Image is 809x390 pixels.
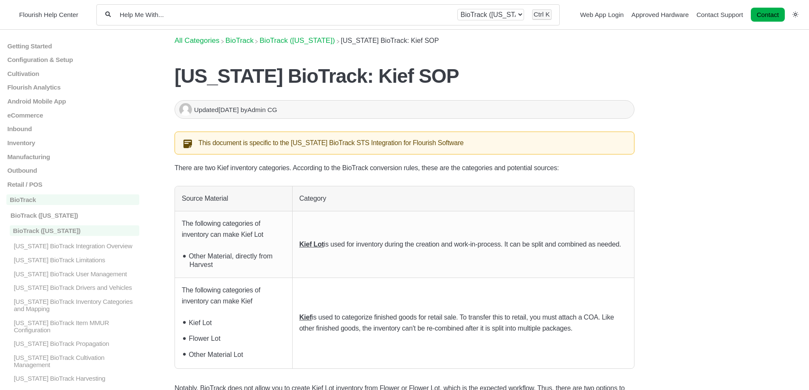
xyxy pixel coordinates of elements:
[6,98,139,105] a: Android Mobile App
[299,241,324,248] strong: Kief Lot
[6,194,139,205] a: BioTrack
[6,112,139,119] a: eCommerce
[299,239,627,250] p: is used for inventory during the creation and work-in-process. It can be split and combined as ne...
[751,8,785,22] a: Contact
[749,9,787,21] li: Contact desktop
[341,37,439,44] span: [US_STATE] BioTrack: Kief SOP
[6,298,139,312] a: [US_STATE] BioTrack Inventory Categories and Mapping
[6,211,139,219] a: BioTrack ([US_STATE])
[13,298,139,312] p: [US_STATE] BioTrack Inventory Categories and Mapping
[13,319,139,333] p: [US_STATE] BioTrack Item MMUR Configuration
[6,139,139,146] a: Inventory
[6,242,139,250] a: [US_STATE] BioTrack Integration Overview
[6,56,139,63] a: Configuration & Setup
[259,36,335,45] a: BioTrack (Florida)
[226,36,254,45] a: BioTrack
[119,11,449,19] input: Help Me With...
[13,340,139,347] p: [US_STATE] BioTrack Propagation
[696,11,743,18] a: Contact Support navigation item
[6,256,139,264] a: [US_STATE] BioTrack Limitations
[13,270,139,278] p: [US_STATE] BioTrack User Management
[186,330,285,346] li: Flower Lot
[6,375,139,382] a: [US_STATE] BioTrack Harvesting
[240,106,277,113] span: by
[10,211,139,219] p: BioTrack ([US_STATE])
[194,106,240,113] span: Updated
[6,340,139,347] a: [US_STATE] BioTrack Propagation
[10,225,139,236] p: BioTrack ([US_STATE])
[259,36,335,45] span: ​BioTrack ([US_STATE])
[186,345,285,362] li: Other Material Lot
[6,84,139,91] a: Flourish Analytics
[631,11,689,18] a: Approved Hardware navigation item
[6,42,139,49] a: Getting Started
[182,285,285,307] p: The following categories of inventory can make Kief
[580,11,624,18] a: Web App Login navigation item
[13,256,139,264] p: [US_STATE] BioTrack Limitations
[186,247,285,271] li: Other Material, directly from Harvest
[182,193,285,204] p: Source Material
[6,70,139,77] a: Cultivation
[6,181,139,188] a: Retail / POS
[6,284,139,291] a: [US_STATE] BioTrack Drivers and Vehicles
[13,284,139,291] p: [US_STATE] BioTrack Drivers and Vehicles
[6,167,139,174] a: Outbound
[19,11,78,18] span: Flourish Help Center
[175,163,634,174] p: There are two Kief inventory categories. According to the BioTrack conversion rules, these are th...
[248,106,277,113] span: Admin CG
[226,36,254,45] span: ​BioTrack
[175,36,220,45] a: Breadcrumb link to All Categories
[534,11,544,18] kbd: Ctrl
[6,354,139,368] a: [US_STATE] BioTrack Cultivation Management
[11,9,15,20] img: Flourish Help Center Logo
[175,36,220,45] span: All Categories
[175,65,634,87] h1: [US_STATE] BioTrack: Kief SOP
[175,132,634,154] div: This document is specific to the [US_STATE] BioTrack STS Integration for Flourish Software
[186,314,285,330] li: Kief Lot
[299,193,627,204] p: Category
[182,218,285,240] p: The following categories of inventory can make Kief Lot
[218,106,239,113] time: [DATE]
[6,153,139,160] a: Manufacturing
[545,11,550,18] kbd: K
[6,319,139,333] a: [US_STATE] BioTrack Item MMUR Configuration
[13,375,139,382] p: [US_STATE] BioTrack Harvesting
[299,314,312,321] strong: Kief
[179,103,192,116] img: Admin CG
[6,270,139,278] a: [US_STATE] BioTrack User Management
[299,312,627,334] p: is used to categorize finished goods for retail sale. To transfer this to retail, you must attach...
[11,9,78,20] a: Flourish Help Center
[13,354,139,368] p: [US_STATE] BioTrack Cultivation Management
[13,242,139,250] p: [US_STATE] BioTrack Integration Overview
[6,225,139,236] a: BioTrack ([US_STATE])
[792,11,798,18] a: Switch dark mode setting
[6,125,139,132] a: Inbound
